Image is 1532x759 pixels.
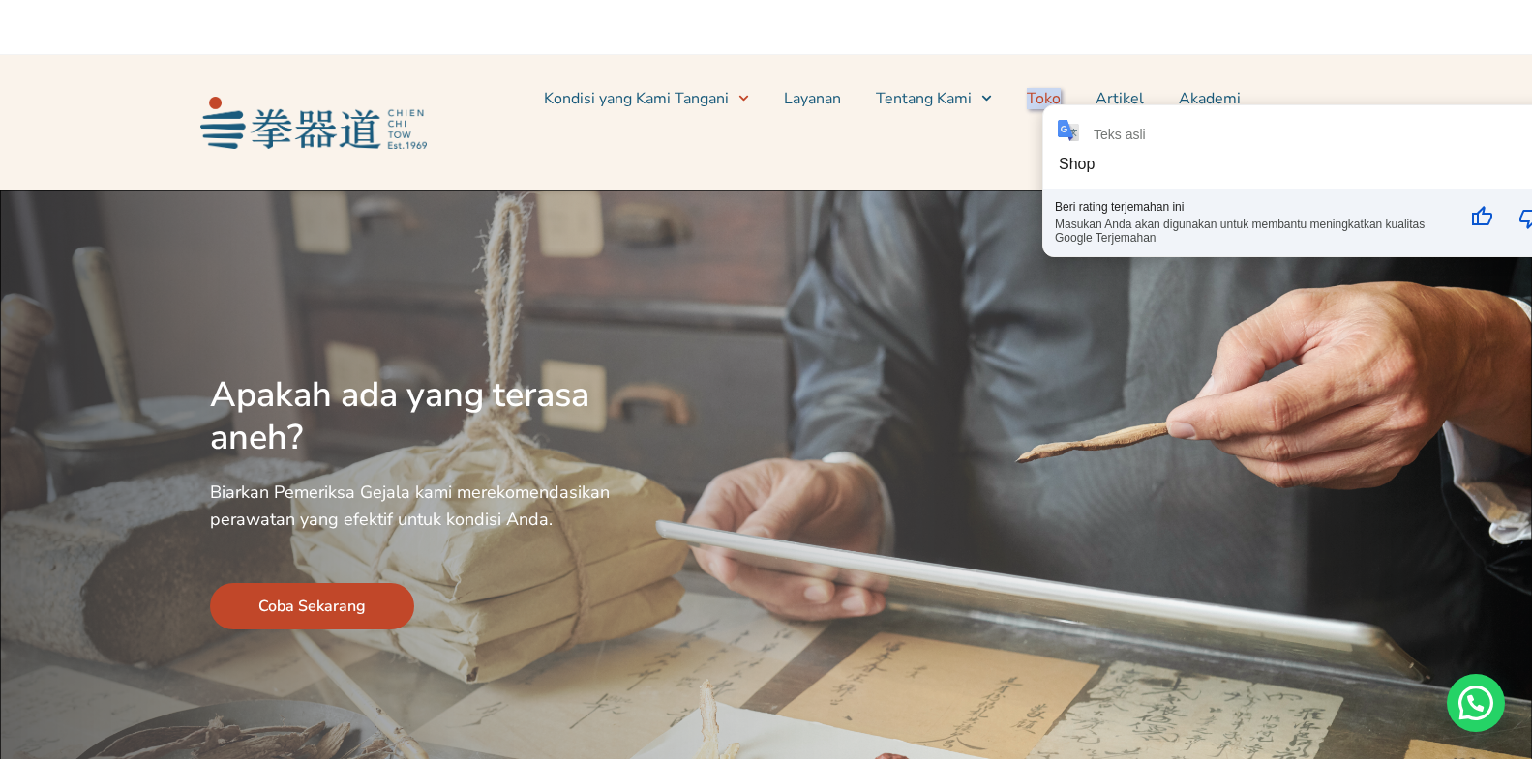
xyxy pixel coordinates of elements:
a: Akademi [1179,74,1241,123]
button: Terjemahan bagus [1458,194,1505,241]
font: Kondisi yang Kami Tangani [544,88,729,109]
font: Layanan [784,88,841,109]
font: Apakah ada yang terasa aneh? [210,371,589,461]
div: Shop [1059,156,1095,172]
div: Masukan Anda akan digunakan untuk membantu meningkatkan kualitas Google Terjemahan [1055,214,1453,245]
a: Toko [1027,74,1061,123]
font: Artikel [1096,88,1144,109]
a: Tentang Kami [876,74,992,123]
a: Artikel [1096,74,1144,123]
a: Layanan [784,74,841,123]
a: Kondisi yang Kami Tangani [544,74,749,123]
font: Akademi [1179,88,1241,109]
div: Teks asli [1094,127,1146,142]
div: Butuh bantuan? Hubungi WhatsApp [1447,674,1505,732]
nav: Menu [436,74,1259,171]
font: Biarkan Pemeriksa Gejala kami merekomendasikan perawatan yang efektif untuk kondisi Anda. [210,481,610,531]
font: Tentang Kami [876,88,972,109]
font: Coba Sekarang [258,596,366,617]
a: Coba Sekarang [210,583,414,629]
div: Beri rating terjemahan ini [1055,200,1453,214]
font: Toko [1027,88,1061,109]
